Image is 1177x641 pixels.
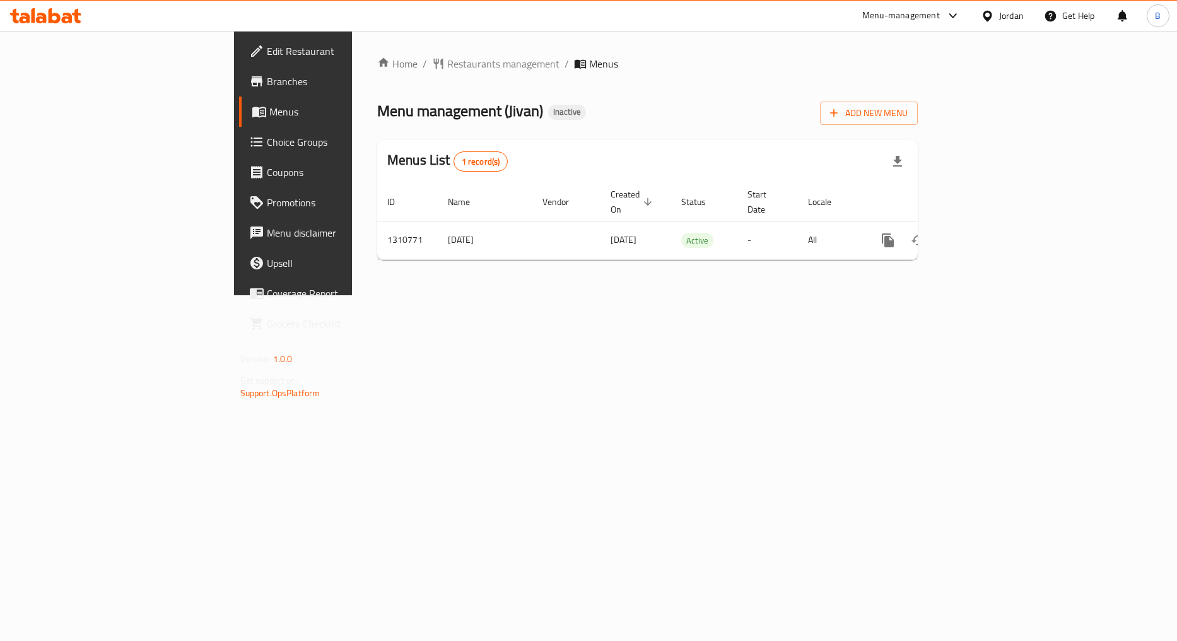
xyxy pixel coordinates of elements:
[273,351,293,367] span: 1.0.0
[239,36,431,66] a: Edit Restaurant
[387,194,411,209] span: ID
[267,134,421,150] span: Choice Groups
[548,105,586,120] div: Inactive
[240,372,298,389] span: Get support on:
[377,97,543,125] span: Menu management ( Jivan )
[267,74,421,89] span: Branches
[548,107,586,117] span: Inactive
[454,156,508,168] span: 1 record(s)
[239,66,431,97] a: Branches
[681,233,713,248] span: Active
[999,9,1024,23] div: Jordan
[267,165,421,180] span: Coupons
[377,183,1004,260] table: enhanced table
[239,97,431,127] a: Menus
[862,8,940,23] div: Menu-management
[611,187,656,217] span: Created On
[240,351,271,367] span: Version:
[611,232,636,248] span: [DATE]
[432,56,559,71] a: Restaurants management
[798,221,863,259] td: All
[387,151,508,172] h2: Menus List
[820,102,918,125] button: Add New Menu
[267,256,421,271] span: Upsell
[681,194,722,209] span: Status
[239,248,431,278] a: Upsell
[239,309,431,339] a: Grocery Checklist
[267,225,421,240] span: Menu disclaimer
[438,221,532,259] td: [DATE]
[239,157,431,187] a: Coupons
[542,194,585,209] span: Vendor
[863,183,1004,221] th: Actions
[267,195,421,210] span: Promotions
[454,151,508,172] div: Total records count
[239,187,431,218] a: Promotions
[873,225,903,256] button: more
[747,187,783,217] span: Start Date
[267,316,421,331] span: Grocery Checklist
[240,385,320,401] a: Support.OpsPlatform
[903,225,934,256] button: Change Status
[239,127,431,157] a: Choice Groups
[737,221,798,259] td: -
[269,104,421,119] span: Menus
[267,44,421,59] span: Edit Restaurant
[239,218,431,248] a: Menu disclaimer
[565,56,569,71] li: /
[448,194,486,209] span: Name
[830,105,908,121] span: Add New Menu
[239,278,431,309] a: Coverage Report
[1155,9,1161,23] span: B
[267,286,421,301] span: Coverage Report
[447,56,559,71] span: Restaurants management
[882,146,913,177] div: Export file
[808,194,848,209] span: Locale
[589,56,618,71] span: Menus
[377,56,918,71] nav: breadcrumb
